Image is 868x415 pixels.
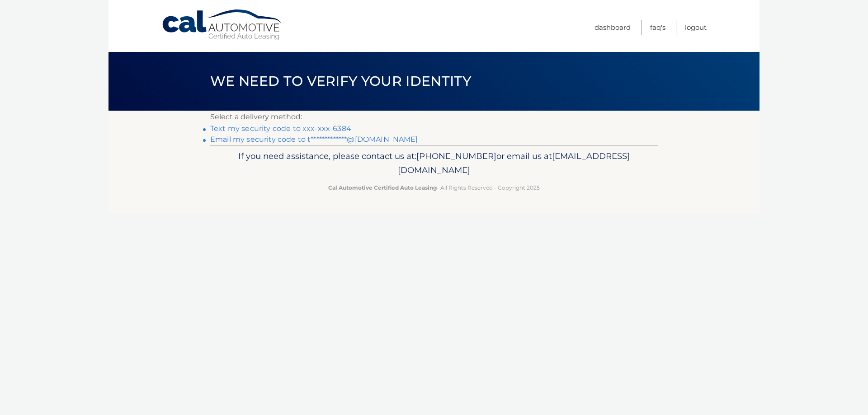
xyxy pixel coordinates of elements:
a: Text my security code to xxx-xxx-6384 [210,124,351,133]
p: If you need assistance, please contact us at: or email us at [216,149,652,178]
a: Dashboard [594,20,631,35]
a: Logout [685,20,707,35]
strong: Cal Automotive Certified Auto Leasing [328,184,437,191]
span: [PHONE_NUMBER] [416,151,496,161]
p: - All Rights Reserved - Copyright 2025 [216,183,652,192]
p: Select a delivery method: [210,111,658,123]
span: We need to verify your identity [210,73,471,89]
a: Cal Automotive [161,9,283,41]
a: FAQ's [650,20,665,35]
